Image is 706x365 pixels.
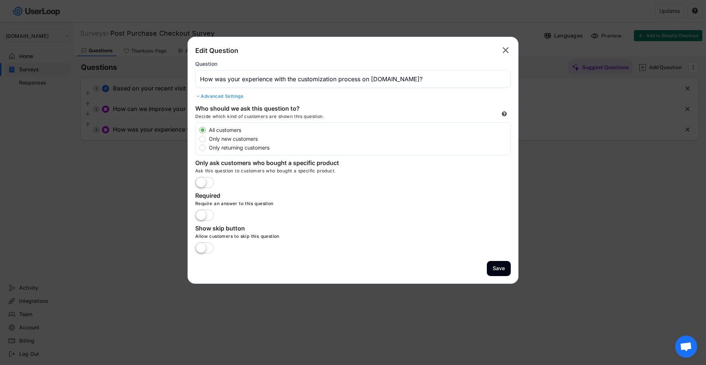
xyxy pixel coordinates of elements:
div: Edit Question [195,46,238,55]
div: Open chat [675,336,697,358]
div: Show skip button [195,225,342,233]
div: Required [195,192,342,201]
div: Decide which kind of customers are shown this question. [195,114,379,122]
label: Only returning customers [207,145,510,150]
div: Ask this question to customers who bought a specific product. [195,168,511,177]
button: Save [487,261,511,276]
label: Only new customers [207,136,510,142]
div: Question [195,61,217,67]
div: Allow customers to skip this question [195,233,416,242]
label: All customers [207,128,510,133]
div: Advanced Settings [195,93,511,99]
text:  [503,45,509,56]
div: Who should we ask this question to? [195,105,342,114]
button:  [500,44,511,56]
div: Only ask customers who bought a specific product [195,159,342,168]
div: Require an answer to this question [195,201,416,210]
input: Type your question here... [195,70,511,88]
